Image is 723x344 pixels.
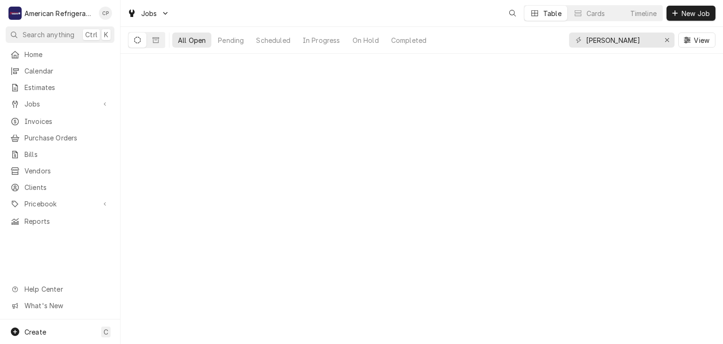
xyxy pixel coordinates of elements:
button: Search anythingCtrlK [6,26,114,43]
span: Reports [24,216,110,226]
span: Ctrl [85,30,97,40]
div: CP [99,7,112,20]
button: New Job [667,6,715,21]
span: What's New [24,301,109,311]
span: C [104,327,108,337]
span: Bills [24,149,110,159]
div: Cards [586,8,605,18]
a: Bills [6,147,114,162]
div: A [8,7,22,20]
a: Clients [6,180,114,195]
span: View [692,35,711,45]
div: American Refrigeration LLC [24,8,94,18]
a: Go to Jobs [123,6,173,21]
a: Go to What's New [6,298,114,313]
span: Vendors [24,166,110,176]
a: Reports [6,213,114,229]
span: Purchase Orders [24,133,110,143]
div: All Open [178,35,206,45]
span: Home [24,49,110,59]
div: Table [543,8,562,18]
span: Create [24,328,46,336]
a: Go to Pricebook [6,196,114,212]
span: New Job [680,8,712,18]
a: Home [6,47,114,62]
div: Pending [218,35,244,45]
span: Estimates [24,82,110,92]
div: American Refrigeration LLC's Avatar [8,7,22,20]
a: Estimates [6,80,114,95]
a: Invoices [6,114,114,129]
span: Help Center [24,284,109,294]
span: Pricebook [24,199,96,209]
div: Completed [391,35,426,45]
div: Cordel Pyle's Avatar [99,7,112,20]
span: Search anything [23,30,74,40]
span: Jobs [24,99,96,109]
span: Jobs [141,8,157,18]
button: Erase input [659,33,675,48]
span: Calendar [24,66,110,76]
span: K [104,30,108,40]
input: Keyword search [586,33,657,48]
div: On Hold [353,35,379,45]
button: View [678,33,715,48]
a: Calendar [6,63,114,79]
div: In Progress [303,35,340,45]
a: Go to Help Center [6,281,114,297]
a: Purchase Orders [6,130,114,146]
div: Scheduled [256,35,290,45]
span: Invoices [24,116,110,126]
a: Vendors [6,163,114,179]
button: Open search [505,6,520,21]
span: Clients [24,182,110,192]
a: Go to Jobs [6,96,114,112]
div: Timeline [630,8,657,18]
